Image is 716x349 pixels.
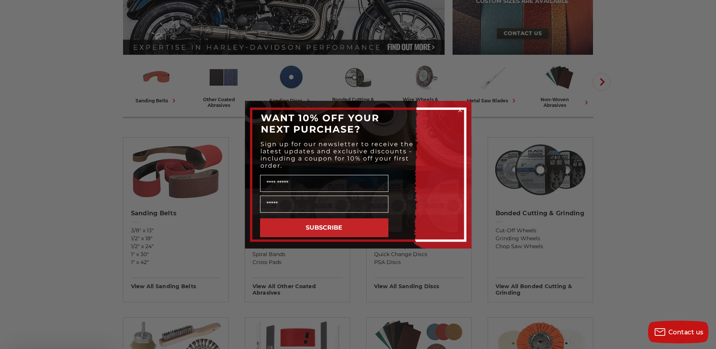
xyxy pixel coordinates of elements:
input: Email [260,196,388,213]
button: SUBSCRIBE [260,218,388,237]
span: WANT 10% OFF YOUR NEXT PURCHASE? [261,112,379,135]
button: Contact us [648,321,708,343]
button: Close dialog [456,107,464,114]
span: Contact us [668,329,704,336]
span: Sign up for our newsletter to receive the latest updates and exclusive discounts - including a co... [260,141,414,169]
